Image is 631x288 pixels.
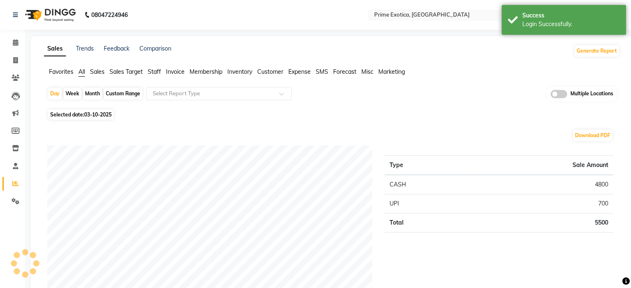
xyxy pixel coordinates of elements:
[469,175,613,194] td: 4800
[48,109,114,120] span: Selected date:
[257,68,283,75] span: Customer
[469,213,613,232] td: 5500
[63,88,81,99] div: Week
[104,88,142,99] div: Custom Range
[227,68,252,75] span: Inventory
[316,68,328,75] span: SMS
[90,68,105,75] span: Sales
[166,68,185,75] span: Invoice
[522,11,620,20] div: Success
[385,194,469,213] td: UPI
[522,20,620,29] div: Login Successfully.
[21,3,78,27] img: logo
[76,45,94,52] a: Trends
[110,68,143,75] span: Sales Target
[190,68,222,75] span: Membership
[573,130,612,141] button: Download PDF
[469,155,613,175] th: Sale Amount
[148,68,161,75] span: Staff
[361,68,373,75] span: Misc
[385,175,469,194] td: CASH
[44,41,66,56] a: Sales
[333,68,356,75] span: Forecast
[139,45,171,52] a: Comparison
[84,111,112,118] span: 03-10-2025
[288,68,311,75] span: Expense
[378,68,405,75] span: Marketing
[570,90,613,98] span: Multiple Locations
[385,213,469,232] td: Total
[49,68,73,75] span: Favorites
[385,155,469,175] th: Type
[78,68,85,75] span: All
[469,194,613,213] td: 700
[575,45,619,57] button: Generate Report
[104,45,129,52] a: Feedback
[91,3,128,27] b: 08047224946
[83,88,102,99] div: Month
[48,88,62,99] div: Day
